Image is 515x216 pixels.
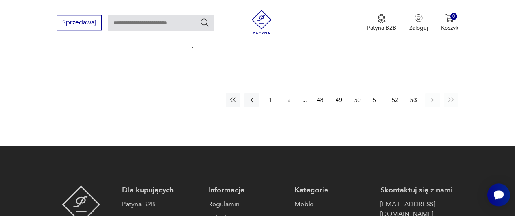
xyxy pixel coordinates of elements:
[441,14,458,32] button: 0Koszyk
[295,199,373,209] a: Meble
[332,93,346,107] button: 49
[367,14,396,32] button: Patyna B2B
[441,24,458,32] p: Koszyk
[350,93,365,107] button: 50
[445,14,454,22] img: Ikona koszyka
[487,183,510,206] iframe: Smartsupp widget button
[380,185,458,195] p: Skontaktuj się z nami
[369,93,384,107] button: 51
[378,14,386,23] img: Ikona medalu
[200,17,209,27] button: Szukaj
[409,24,428,32] p: Zaloguj
[179,41,261,48] p: 800,00 zł
[249,10,274,34] img: Patyna - sklep z meblami i dekoracjami vintage
[57,15,102,30] button: Sprzedawaj
[367,24,396,32] p: Patyna B2B
[388,93,402,107] button: 52
[409,14,428,32] button: Zaloguj
[313,93,327,107] button: 48
[263,93,278,107] button: 1
[122,199,200,209] a: Patyna B2B
[122,185,200,195] p: Dla kupujących
[208,199,286,209] a: Regulamin
[367,14,396,32] a: Ikona medaluPatyna B2B
[415,14,423,22] img: Ikonka użytkownika
[57,20,102,26] a: Sprzedawaj
[208,185,286,195] p: Informacje
[282,93,297,107] button: 2
[406,93,421,107] button: 53
[295,185,373,195] p: Kategorie
[450,13,457,20] div: 0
